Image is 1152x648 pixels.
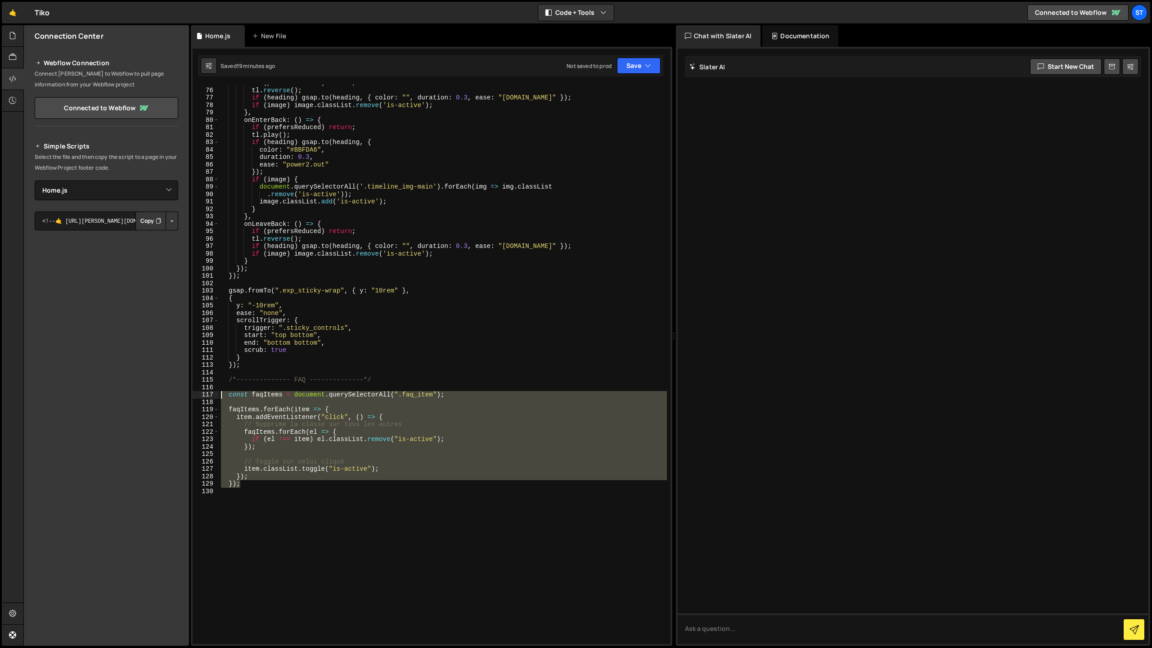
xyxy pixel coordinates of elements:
[193,94,219,102] div: 77
[193,272,219,280] div: 101
[193,361,219,369] div: 113
[1030,58,1102,75] button: Start new chat
[193,302,219,310] div: 105
[35,332,179,413] iframe: YouTube video player
[2,2,24,23] a: 🤙
[205,31,230,40] div: Home.js
[193,131,219,139] div: 82
[193,183,219,191] div: 89
[193,473,219,481] div: 128
[193,480,219,488] div: 129
[193,428,219,436] div: 122
[193,310,219,317] div: 106
[220,62,275,70] div: Saved
[193,369,219,377] div: 114
[193,206,219,213] div: 92
[193,465,219,473] div: 127
[193,168,219,176] div: 87
[193,317,219,324] div: 107
[193,102,219,109] div: 78
[676,25,760,47] div: Chat with Slater AI
[193,339,219,347] div: 110
[135,211,166,230] button: Copy
[193,346,219,354] div: 111
[193,124,219,131] div: 81
[193,87,219,94] div: 76
[35,58,178,68] h2: Webflow Connection
[193,139,219,146] div: 83
[689,63,725,71] h2: Slater AI
[617,58,661,74] button: Save
[193,176,219,184] div: 88
[193,391,219,399] div: 117
[35,31,103,41] h2: Connection Center
[193,295,219,302] div: 104
[193,287,219,295] div: 103
[35,152,178,173] p: Select the file and then copy the script to a page in your Webflow Project footer code.
[193,213,219,220] div: 93
[252,31,290,40] div: New File
[193,406,219,414] div: 119
[193,109,219,117] div: 79
[193,235,219,243] div: 96
[1131,4,1147,21] a: St
[193,153,219,161] div: 85
[193,228,219,235] div: 95
[193,220,219,228] div: 94
[193,376,219,384] div: 115
[193,354,219,362] div: 112
[193,324,219,332] div: 108
[193,450,219,458] div: 125
[193,265,219,273] div: 100
[193,384,219,391] div: 116
[35,68,178,90] p: Connect [PERSON_NAME] to Webflow to pull page information from your Webflow project
[237,62,275,70] div: 19 minutes ago
[193,443,219,451] div: 124
[193,117,219,124] div: 80
[193,458,219,466] div: 126
[567,62,612,70] div: Not saved to prod
[193,198,219,206] div: 91
[193,280,219,288] div: 102
[35,245,179,326] iframe: YouTube video player
[193,421,219,428] div: 121
[193,488,219,495] div: 130
[135,211,178,230] div: Button group with nested dropdown
[193,161,219,169] div: 86
[193,191,219,198] div: 90
[35,141,178,152] h2: Simple Scripts
[193,414,219,421] div: 120
[762,25,838,47] div: Documentation
[193,436,219,443] div: 123
[193,146,219,154] div: 84
[193,257,219,265] div: 99
[1027,4,1129,21] a: Connected to Webflow
[193,250,219,258] div: 98
[538,4,614,21] button: Code + Tools
[35,211,178,230] textarea: <!--🤙 [URL][PERSON_NAME][DOMAIN_NAME]> <script>document.addEventListener("DOMContentLoaded", func...
[193,399,219,406] div: 118
[35,97,178,119] a: Connected to Webflow
[193,243,219,250] div: 97
[35,7,50,18] div: Tiko
[193,332,219,339] div: 109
